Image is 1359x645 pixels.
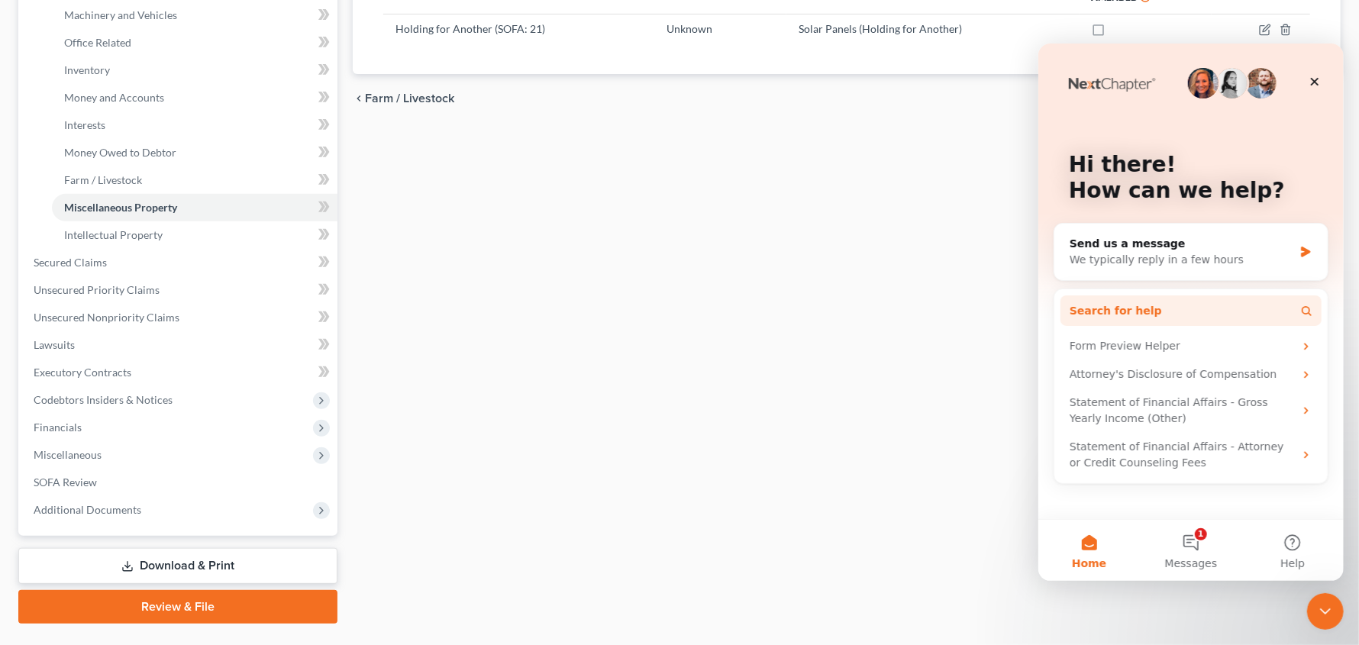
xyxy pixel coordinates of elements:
a: Inventory [52,56,337,84]
span: Codebtors Insiders & Notices [34,393,173,406]
span: Unsecured Nonpriority Claims [34,311,179,324]
a: Interests [52,111,337,139]
span: Intellectual Property [64,228,163,241]
span: Unsecured Priority Claims [34,283,160,296]
a: Unsecured Priority Claims [21,276,337,304]
a: Intellectual Property [52,221,337,249]
span: Inventory [64,63,110,76]
span: Miscellaneous [34,448,102,461]
span: Miscellaneous Property [64,201,177,214]
span: Solar Panels (Holding for Another) [799,22,962,35]
span: Money and Accounts [64,91,164,104]
span: Unknown [667,22,712,35]
iframe: Intercom live chat [1038,44,1344,581]
span: Holding for Another (SOFA: 21) [395,22,545,35]
span: Machinery and Vehicles [64,8,177,21]
a: Download & Print [18,548,337,584]
a: Review & File [18,590,337,624]
span: Lawsuits [34,338,75,351]
a: Unsecured Nonpriority Claims [21,304,337,331]
a: Money and Accounts [52,84,337,111]
span: Interests [64,118,105,131]
span: Additional Documents [34,503,141,516]
a: Miscellaneous Property [52,194,337,221]
iframe: Intercom live chat [1307,593,1344,630]
span: Secured Claims [34,256,107,269]
span: Office Related [64,36,131,49]
button: chevron_left Farm / Livestock [353,92,454,105]
span: Farm / Livestock [365,92,454,105]
a: Machinery and Vehicles [52,2,337,29]
span: Executory Contracts [34,366,131,379]
a: SOFA Review [21,469,337,496]
a: Lawsuits [21,331,337,359]
span: Financials [34,421,82,434]
a: Farm / Livestock [52,166,337,194]
span: Farm / Livestock [64,173,142,186]
a: Money Owed to Debtor [52,139,337,166]
a: Secured Claims [21,249,337,276]
i: chevron_left [353,92,365,105]
a: Office Related [52,29,337,56]
span: Money Owed to Debtor [64,146,176,159]
span: SOFA Review [34,476,97,489]
a: Executory Contracts [21,359,337,386]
